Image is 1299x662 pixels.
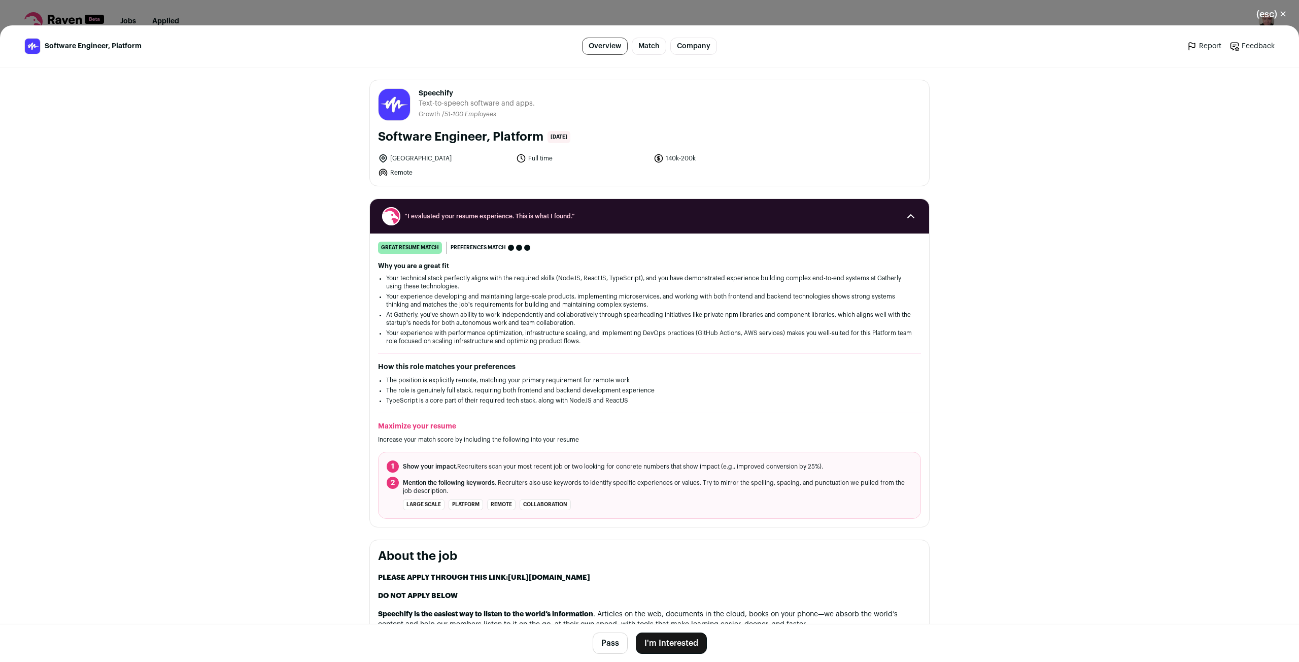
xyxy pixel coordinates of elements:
[378,262,921,270] h2: Why you are a great fit
[419,111,442,118] li: Growth
[25,39,40,54] img: 59b05ed76c69f6ff723abab124283dfa738d80037756823f9fc9e3f42b66bce3.jpg
[378,362,921,372] h2: How this role matches your preferences
[442,111,496,118] li: /
[636,633,707,654] button: I'm Interested
[520,499,571,510] li: collaboration
[654,153,785,163] li: 140k-200k
[404,212,895,220] span: “I evaluated your resume experience. This is what I found.”
[386,311,913,327] li: At Gatherly, you've shown ability to work independently and collaboratively through spearheading ...
[403,499,445,510] li: large scale
[378,421,921,432] h2: Maximize your resume
[378,242,442,254] div: great resume match
[582,38,628,55] a: Overview
[419,98,535,109] span: Text-to-speech software and apps.
[403,479,912,495] span: . Recruiters also use keywords to identify specific experiences or values. Try to mirror the spel...
[386,386,913,394] li: The role is genuinely full stack, requiring both frontend and backend development experience
[403,480,495,486] span: Mention the following keywords
[378,592,458,600] strong: DO NOT APPLY BELOW
[1187,41,1221,51] a: Report
[378,436,921,444] p: Increase your match score by including the following into your resume
[548,131,570,143] span: [DATE]
[386,329,913,345] li: Your experience with performance optimization, infrastructure scaling, and implementing DevOps pr...
[1229,41,1275,51] a: Feedback
[451,243,506,253] span: Preferences match
[487,499,516,510] li: remote
[386,292,913,309] li: Your experience developing and maintaining large-scale products, implementing microservices, and ...
[386,396,913,405] li: TypeScript is a core part of their required tech stack, along with NodeJS and ReactJS
[386,274,913,290] li: Your technical stack perfectly aligns with the required skills (NodeJS, ReactJS, TypeScript), and...
[378,129,543,145] h1: Software Engineer, Platform
[419,88,535,98] span: Speechify
[378,574,590,581] strong: PLEASE APPLY THROUGH THIS LINK:
[632,38,666,55] a: Match
[445,111,496,117] span: 51-100 Employees
[379,89,410,120] img: 59b05ed76c69f6ff723abab124283dfa738d80037756823f9fc9e3f42b66bce3.jpg
[378,609,921,630] p: . Articles on the web, documents in the cloud, books on your phone—we absorb the world’s content ...
[387,460,399,473] span: 1
[378,611,593,618] strong: Speechify is the easiest way to listen to the world’s information
[387,477,399,489] span: 2
[378,168,510,178] li: Remote
[378,548,921,565] h2: About the job
[45,41,142,51] span: Software Engineer, Platform
[378,153,510,163] li: [GEOGRAPHIC_DATA]
[670,38,717,55] a: Company
[403,464,457,470] span: Show your impact.
[449,499,483,510] li: platform
[403,462,823,471] span: Recruiters scan your most recent job or two looking for concrete numbers that show impact (e.g., ...
[593,633,628,654] button: Pass
[508,574,590,581] a: [URL][DOMAIN_NAME]
[516,153,648,163] li: Full time
[1244,3,1299,25] button: Close modal
[386,376,913,384] li: The position is explicitly remote, matching your primary requirement for remote work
